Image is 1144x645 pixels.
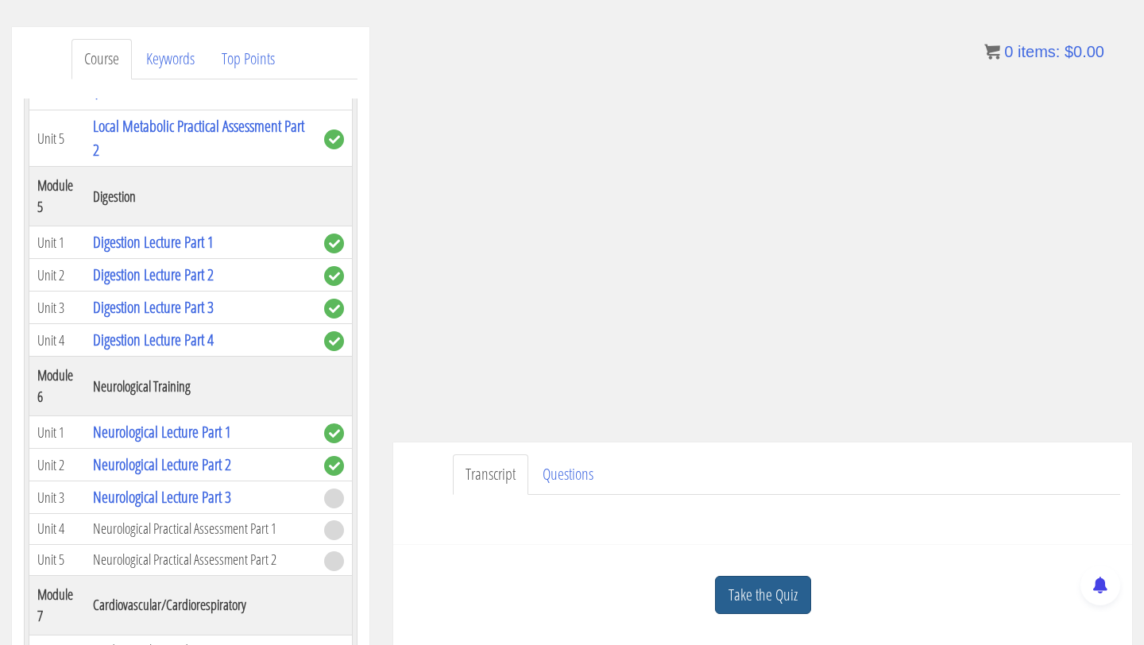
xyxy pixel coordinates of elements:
[324,299,344,319] span: complete
[93,115,304,160] a: Local Metabolic Practical Assessment Part 2
[85,514,316,545] td: Neurological Practical Assessment Part 1
[324,266,344,286] span: complete
[93,421,231,442] a: Neurological Lecture Part 1
[29,416,85,449] td: Unit 1
[93,296,214,318] a: Digestion Lecture Part 3
[324,129,344,149] span: complete
[29,110,85,167] td: Unit 5
[29,481,85,514] td: Unit 3
[93,231,214,253] a: Digestion Lecture Part 1
[29,449,85,481] td: Unit 2
[133,39,207,79] a: Keywords
[29,324,85,357] td: Unit 4
[29,357,85,416] th: Module 6
[85,544,316,575] td: Neurological Practical Assessment Part 2
[324,331,344,351] span: complete
[85,575,316,635] th: Cardiovascular/Cardiorespiratory
[93,329,214,350] a: Digestion Lecture Part 4
[71,39,132,79] a: Course
[1065,43,1073,60] span: $
[715,576,811,615] a: Take the Quiz
[1018,43,1060,60] span: items:
[324,234,344,253] span: complete
[984,43,1104,60] a: 0 items: $0.00
[93,454,231,475] a: Neurological Lecture Part 2
[1004,43,1013,60] span: 0
[29,575,85,635] th: Module 7
[85,357,316,416] th: Neurological Training
[29,292,85,324] td: Unit 3
[29,544,85,575] td: Unit 5
[1065,43,1104,60] bdi: 0.00
[209,39,288,79] a: Top Points
[29,167,85,226] th: Module 5
[530,454,606,495] a: Questions
[29,259,85,292] td: Unit 2
[29,514,85,545] td: Unit 4
[93,486,231,508] a: Neurological Lecture Part 3
[93,264,214,285] a: Digestion Lecture Part 2
[85,167,316,226] th: Digestion
[29,226,85,259] td: Unit 1
[453,454,528,495] a: Transcript
[324,456,344,476] span: complete
[984,44,1000,60] img: icon11.png
[324,423,344,443] span: complete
